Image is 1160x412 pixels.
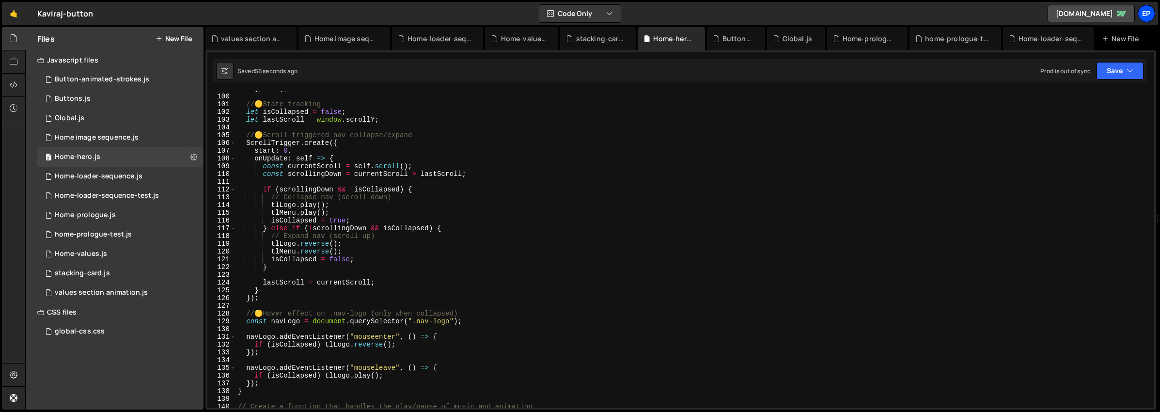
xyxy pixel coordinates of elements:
div: 100 [207,93,236,100]
div: 140 [207,403,236,411]
div: 138 [207,387,236,395]
div: 16061/43249.js [37,206,204,225]
div: 131 [207,333,236,341]
div: 108 [207,155,236,162]
div: 110 [207,170,236,178]
div: 136 [207,372,236,380]
div: 16061/43948.js [37,147,204,167]
div: 16061/43594.js [37,167,204,186]
button: Save [1097,62,1144,79]
div: 101 [207,100,236,108]
div: 16061/45089.js [37,128,204,147]
div: values section animation.js [221,34,285,44]
div: stacking-card.js [576,34,625,44]
div: stacking-card.js [55,269,110,278]
div: Prod is out of sync [1040,67,1091,75]
div: 56 seconds ago [255,67,298,75]
div: CSS files [26,302,204,322]
div: 121 [207,255,236,263]
div: 127 [207,302,236,310]
div: Saved [237,67,298,75]
div: 129 [207,317,236,325]
div: 16061/45009.js [37,109,204,128]
div: 135 [207,364,236,372]
div: 128 [207,310,236,317]
div: Home-loader-sequence-test.js [1019,34,1082,44]
div: 16061/43950.js [37,244,204,264]
div: Buttons.js [55,95,91,103]
div: 125 [207,286,236,294]
div: New File [1102,34,1143,44]
div: Home-hero.js [653,34,693,44]
div: 134 [207,356,236,364]
button: New File [156,35,192,43]
div: 107 [207,147,236,155]
div: 124 [207,279,236,286]
div: Global.js [55,114,84,123]
div: 16061/45214.js [37,283,204,302]
div: Home image sequence.js [314,34,378,44]
div: 119 [207,240,236,248]
div: 16061/43947.js [37,70,204,89]
div: global-css.css [55,327,105,336]
div: Home-hero.js [55,153,100,161]
div: values section animation.js [55,288,148,297]
div: 133 [207,349,236,356]
a: [DOMAIN_NAME] [1048,5,1135,22]
div: 132 [207,341,236,349]
div: 117 [207,224,236,232]
div: 104 [207,124,236,131]
div: Global.js [783,34,812,44]
span: 2 [46,154,51,162]
div: Home-values.js [501,34,547,44]
div: Kaviraj-button [37,8,93,19]
div: 116 [207,217,236,224]
div: 130 [207,325,236,333]
div: 102 [207,108,236,116]
div: Home-loader-sequence-test.js [55,191,159,200]
div: Button-animated-strokes.js [55,75,149,84]
div: Home-loader-sequence.js [55,172,142,181]
div: 126 [207,294,236,302]
div: home-prologue-test.js [925,34,989,44]
div: Home image sequence.js [55,133,139,142]
div: 112 [207,186,236,193]
div: 111 [207,178,236,186]
div: 16061/43261.css [37,322,204,341]
h2: Files [37,33,55,44]
a: Ep [1138,5,1155,22]
a: 🤙 [2,2,26,25]
div: 137 [207,380,236,387]
div: 109 [207,162,236,170]
div: 115 [207,209,236,217]
div: Buttons.js [722,34,753,44]
div: 122 [207,263,236,271]
div: 118 [207,232,236,240]
div: 114 [207,201,236,209]
div: Home-values.js [55,250,107,258]
div: 16061/44087.js [37,225,204,244]
div: 16061/44833.js [37,264,204,283]
div: Home-prologue.js [55,211,116,220]
div: 123 [207,271,236,279]
div: Home-loader-sequence.js [408,34,471,44]
div: 103 [207,116,236,124]
div: 16061/44088.js [37,186,204,206]
div: home-prologue-test.js [55,230,132,239]
button: Code Only [539,5,621,22]
div: Javascript files [26,50,204,70]
div: 106 [207,139,236,147]
div: 120 [207,248,236,255]
div: 139 [207,395,236,403]
div: 105 [207,131,236,139]
div: 16061/43050.js [37,89,204,109]
div: Home-prologue.js [843,34,896,44]
div: 113 [207,193,236,201]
